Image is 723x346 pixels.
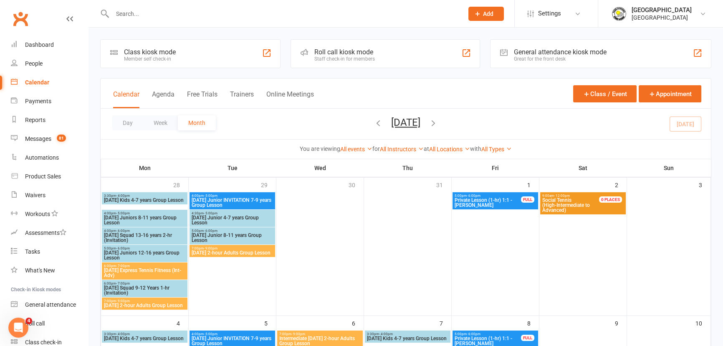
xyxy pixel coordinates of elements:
span: [DATE] Kids 4-7 years Group Lesson [367,336,449,341]
button: Calendar [113,90,139,108]
span: [DATE] Junior INVITATION 7-9 years Group Lesson [191,198,273,208]
div: Product Sales [25,173,61,180]
a: Messages 81 [11,130,88,148]
span: 9:00am [542,194,609,198]
a: Reports [11,111,88,130]
div: 8 [527,316,539,330]
div: [GEOGRAPHIC_DATA] [632,14,692,21]
span: 3:30pm [104,194,186,198]
a: All Types [481,146,512,153]
th: Tue [189,159,276,177]
div: 28 [173,178,188,191]
span: Private Lesson (1-hr) 1:1 - [PERSON_NAME] [454,336,521,346]
div: 1 [527,178,539,191]
a: Payments [11,92,88,111]
a: Workouts [11,205,88,224]
div: Great for the front desk [514,56,607,62]
span: [DATE] Squad 13-16 years 2-hr (Invitation) [104,233,186,243]
span: 4:30pm [191,211,273,215]
span: - 6:00pm [467,194,480,198]
span: [DATE] 2-hour Adults Group Lesson [191,250,273,255]
strong: for [372,145,380,152]
span: 6:00pm [104,264,186,268]
a: What's New [11,261,88,280]
span: Private Lesson (1-hr) 1:1 - [PERSON_NAME] [454,198,521,208]
div: People [25,60,43,67]
span: 5:00pm [454,194,521,198]
span: [DATE] Junior INVITATION 7-9 years Group Lesson [191,336,273,346]
span: [DATE] Kids 4-7 years Group Lesson [104,198,186,203]
a: Dashboard [11,36,88,54]
div: Roll call kiosk mode [314,48,375,56]
span: - 9:00pm [291,332,305,336]
span: 6:00pm [104,282,186,285]
div: Waivers [25,192,46,198]
span: 4:00pm [104,229,186,233]
th: Thu [364,159,452,177]
span: [DATE] Juniors 12-16 years Group Lesson [104,250,186,260]
span: [DATE] Junior 4-7 years Group Lesson [191,215,273,225]
a: Automations [11,148,88,167]
button: Week [143,115,178,130]
th: Fri [452,159,539,177]
div: FULL [521,335,534,341]
strong: You are viewing [300,145,340,152]
iframe: Intercom live chat [8,318,28,338]
th: Wed [276,159,364,177]
span: [DATE] Kids 4-7 years Group Lesson [104,336,186,341]
strong: at [424,145,429,152]
div: General attendance [25,301,76,308]
div: Assessments [25,229,66,236]
div: 4 [177,316,188,330]
div: Roll call [25,320,45,327]
span: 4:00pm [104,211,186,215]
div: Class kiosk mode [124,48,176,56]
span: - 5:00pm [116,211,130,215]
span: 7:00pm [191,247,273,250]
span: Social Tennis [542,197,571,203]
div: Member self check-in [124,56,176,62]
div: Workouts [25,211,50,217]
div: Tasks [25,248,40,255]
div: Automations [25,154,59,161]
span: - 6:00pm [116,229,130,233]
span: 81 [57,135,66,142]
span: [DATE] Juniors 8-11 years Group Lesson [104,215,186,225]
span: [DATE] Squad 9-12 Years 1-hr (Invitation) [104,285,186,295]
th: Mon [101,159,189,177]
div: What's New [25,267,55,274]
button: Month [178,115,216,130]
div: Reports [25,117,46,123]
span: - 4:00pm [116,332,130,336]
span: 5:00pm [454,332,521,336]
th: Sun [627,159,711,177]
a: Calendar [11,73,88,92]
span: 7:00pm [104,299,186,303]
a: All events [340,146,372,153]
input: Search... [110,8,458,20]
span: 5:00pm [104,247,186,250]
div: FULL [521,196,534,203]
img: thumb_image1754099813.png [611,5,627,22]
a: Waivers [11,186,88,205]
button: Appointment [639,85,701,102]
div: 9 [615,316,627,330]
span: - 7:00pm [116,264,130,268]
span: 4:00pm [191,332,273,336]
a: All Locations [429,146,470,153]
span: - 4:00pm [379,332,393,336]
button: [DATE] [391,117,420,128]
span: 5:00pm [191,229,273,233]
th: Sat [539,159,627,177]
span: Settings [538,4,561,23]
div: General attendance kiosk mode [514,48,607,56]
div: 6 [352,316,364,330]
span: 7:00pm [279,332,361,336]
div: Payments [25,98,51,104]
span: [DATE] Junior 8-11 years Group Lesson [191,233,273,243]
a: All Instructors [380,146,424,153]
div: Class check-in [25,339,62,346]
span: - 9:00pm [116,299,130,303]
div: 5 [264,316,276,330]
div: 29 [261,178,276,191]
